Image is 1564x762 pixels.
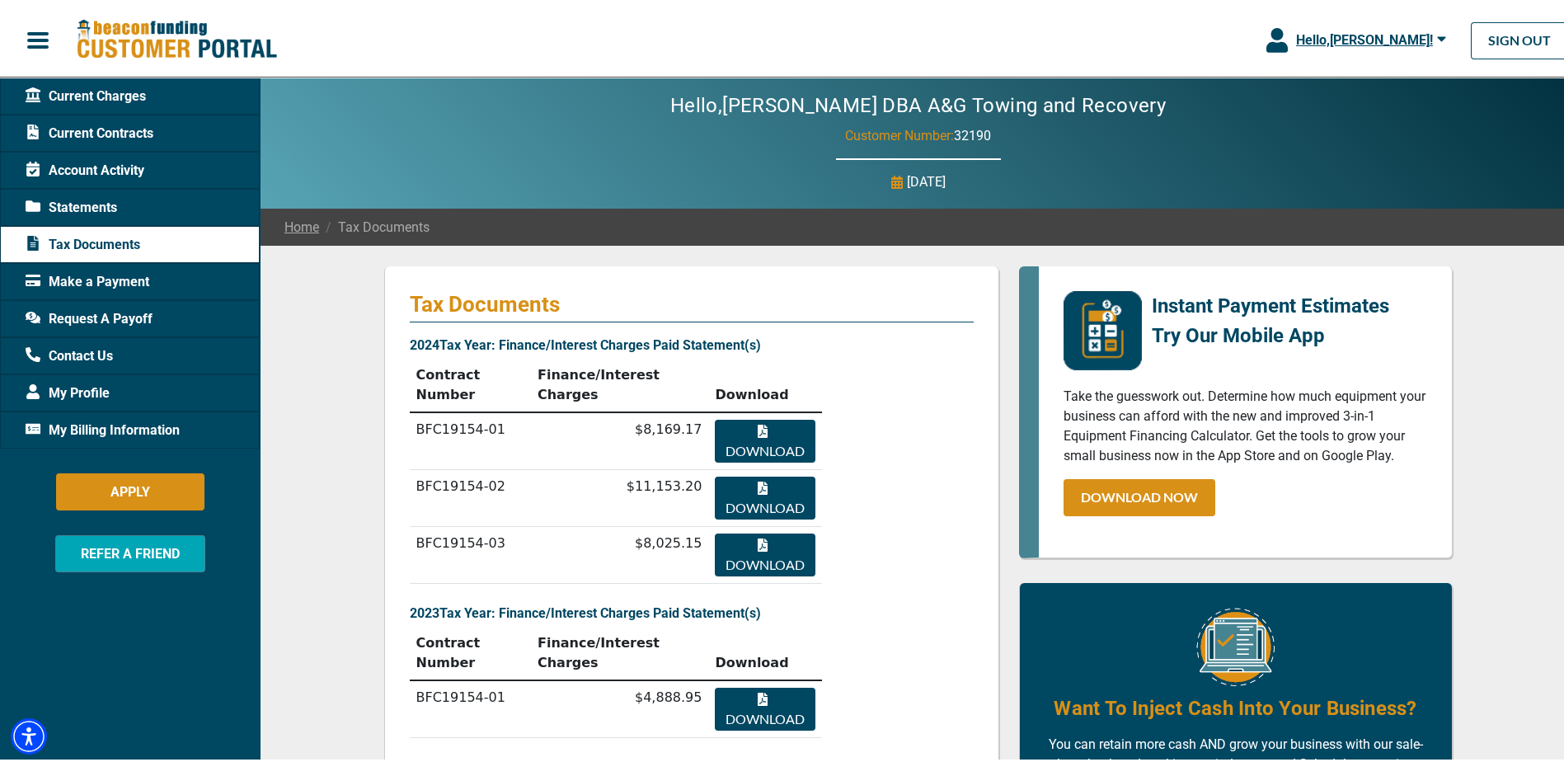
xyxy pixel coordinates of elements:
[410,355,531,409] th: Contract Number
[531,355,708,409] th: Finance/Interest Charges
[26,306,153,326] span: Request A Payoff
[26,158,144,177] span: Account Activity
[531,409,708,467] td: $8,169.17
[621,91,1215,115] h2: Hello, [PERSON_NAME] DBA A&G Towing and Recovery
[708,355,821,409] th: Download
[1054,691,1416,719] h4: Want To Inject Cash Into Your Business?
[56,470,204,507] button: APPLY
[531,467,708,524] td: $11,153.20
[410,524,531,581] td: BFC19154-03
[26,120,153,140] span: Current Contracts
[410,332,974,352] p: 2024 Tax Year: Finance/Interest Charges Paid Statement(s)
[1196,604,1275,683] img: Equipment Financing Online Image
[715,473,815,516] button: Download
[708,623,821,677] th: Download
[715,416,815,459] button: Download
[284,214,319,234] a: Home
[531,623,708,677] th: Finance/Interest Charges
[531,677,708,735] td: $4,888.95
[26,232,140,252] span: Tax Documents
[1064,383,1427,463] p: Take the guesswork out. Determine how much equipment your business can afford with the new and im...
[26,269,149,289] span: Make a Payment
[410,288,974,314] p: Tax Documents
[410,677,531,735] td: BFC19154-01
[26,380,110,400] span: My Profile
[1152,317,1389,347] p: Try Our Mobile App
[1064,288,1142,367] img: mobile-app-logo.png
[1296,29,1433,45] span: Hello, [PERSON_NAME] !
[715,684,815,727] button: Download
[55,532,205,569] button: REFER A FRIEND
[26,83,146,103] span: Current Charges
[26,195,117,214] span: Statements
[531,524,708,581] td: $8,025.15
[845,125,954,140] span: Customer Number:
[1152,288,1389,317] p: Instant Payment Estimates
[26,417,180,437] span: My Billing Information
[954,125,991,140] span: 32190
[1064,476,1215,513] a: DOWNLOAD NOW
[410,467,531,524] td: BFC19154-02
[715,530,815,573] button: Download
[11,715,47,751] div: Accessibility Menu
[410,623,531,677] th: Contract Number
[907,169,946,189] p: [DATE]
[410,600,974,620] p: 2023 Tax Year: Finance/Interest Charges Paid Statement(s)
[319,214,430,234] span: Tax Documents
[76,16,277,58] img: Beacon Funding Customer Portal Logo
[26,343,113,363] span: Contact Us
[410,409,531,467] td: BFC19154-01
